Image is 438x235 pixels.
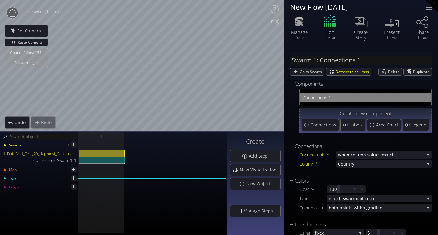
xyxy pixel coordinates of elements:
[5,116,30,129] div: Undo action
[1,157,79,164] div: Connections Swarm 1: 1
[381,29,403,40] div: Present Flow
[329,204,363,212] span: both points with
[363,204,424,212] span: a gradient
[357,195,424,202] span: dot color
[14,119,29,126] span: Undo
[17,28,45,34] span: Set Camera
[299,204,327,212] div: Color match
[302,110,429,118] div: Create new component
[349,160,424,168] span: try
[9,184,20,190] span: Image
[230,138,281,145] h3: Create
[311,94,428,101] span: nections 1
[290,177,425,185] div: Colors
[388,68,402,75] span: Delete
[290,3,418,11] div: New Flow [DATE]
[9,167,17,173] span: Map
[338,151,372,159] span: when column va
[303,94,311,101] span: Con
[412,29,433,40] div: Share Flow
[299,195,327,202] div: Type
[299,185,327,193] div: Opacity
[18,39,44,46] span: Reset Camera
[372,151,424,159] span: lues match
[9,133,77,140] input: Search objects
[299,151,336,159] div: Connect dots *
[9,142,21,148] span: Swarm
[243,208,277,214] span: Manage Steps
[290,80,424,88] div: Components
[311,122,338,128] span: Connections
[290,221,425,229] div: Line thickness
[329,195,357,202] span: match swarm
[336,68,371,75] span: Dataset to columns
[246,181,274,187] span: New Object
[9,176,16,181] span: Text
[376,122,400,128] span: Area Chart
[300,68,324,75] span: Go to Swarm
[411,122,428,128] span: Legend
[349,122,364,128] span: Labels
[1,150,79,157] div: 1: DataSet1_Top_20_Happiest_Countries_2017_2023.csv
[248,153,271,159] span: Add Step
[299,160,336,168] div: Column *
[240,167,280,173] span: New Visualization
[68,141,69,149] div: 1
[350,29,372,40] div: Create Story
[338,160,349,168] span: Coun
[290,142,425,150] div: Connections
[100,132,102,140] span: 1
[413,68,432,75] span: Duplicate
[289,29,310,40] div: Manage Data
